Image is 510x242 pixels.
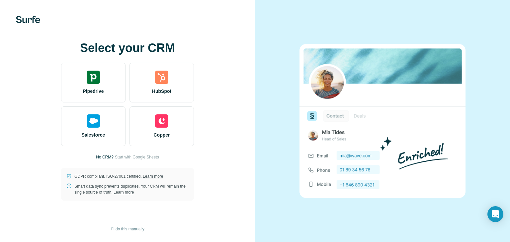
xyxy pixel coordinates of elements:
[111,226,144,232] span: I’ll do this manually
[114,190,134,195] a: Learn more
[155,71,168,84] img: hubspot's logo
[299,44,466,198] img: none image
[143,174,163,179] a: Learn more
[61,41,194,55] h1: Select your CRM
[74,173,163,179] p: GDPR compliant. ISO-27001 certified.
[87,71,100,84] img: pipedrive's logo
[96,154,114,160] p: No CRM?
[115,154,159,160] button: Start with Google Sheets
[74,183,189,195] p: Smart data sync prevents duplicates. Your CRM will remain the single source of truth.
[83,88,104,94] span: Pipedrive
[16,16,40,23] img: Surfe's logo
[106,224,149,234] button: I’ll do this manually
[487,206,503,222] div: Open Intercom Messenger
[154,132,170,138] span: Copper
[82,132,105,138] span: Salesforce
[155,114,168,128] img: copper's logo
[152,88,171,94] span: HubSpot
[87,114,100,128] img: salesforce's logo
